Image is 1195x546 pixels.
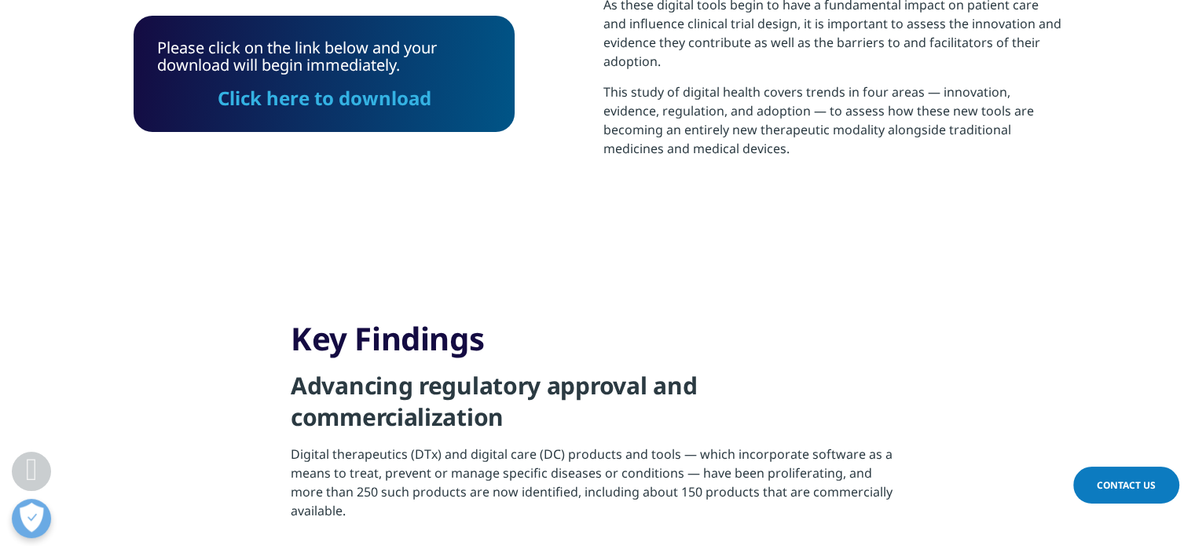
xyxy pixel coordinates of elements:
div: Please click on the link below and your download will begin immediately. [157,39,491,108]
a: Contact Us [1073,467,1179,504]
p: Digital therapeutics (DTx) and digital care (DC) products and tools — which incorporate software ... [291,445,904,530]
h4: Advancing regulatory approval and commercialization [291,370,904,445]
h3: Key Findings [291,319,904,370]
button: Open Preferences [12,499,51,538]
p: This study of digital health covers trends in four areas — innovation, evidence, regulation, and ... [603,82,1061,170]
span: Contact Us [1097,478,1156,492]
a: Click here to download [218,85,431,111]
